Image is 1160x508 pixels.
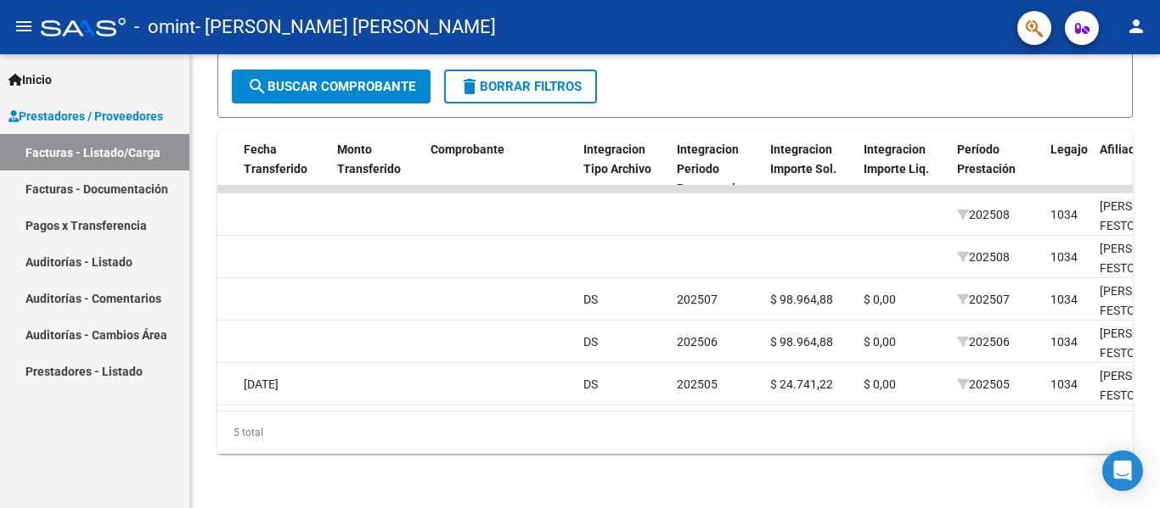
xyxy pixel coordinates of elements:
[957,293,1010,306] span: 202507
[864,142,929,176] span: Integracion Importe Liq.
[957,377,1010,391] span: 202505
[330,131,424,206] datatable-header-cell: Monto Transferido
[957,142,1016,176] span: Período Prestación
[957,335,1010,349] span: 202506
[1050,248,1078,267] div: 1034
[247,76,267,97] mat-icon: search
[577,131,670,206] datatable-header-cell: Integracion Tipo Archivo
[770,293,833,306] span: $ 98.964,88
[957,208,1010,221] span: 202508
[763,131,857,206] datatable-header-cell: Integracion Importe Sol.
[8,107,163,126] span: Prestadores / Proveedores
[677,377,718,391] span: 202505
[1050,290,1078,310] div: 1034
[864,335,896,349] span: $ 0,00
[677,293,718,306] span: 202507
[1100,142,1142,156] span: Afiliado
[864,377,896,391] span: $ 0,00
[1050,205,1078,225] div: 1034
[770,335,833,349] span: $ 98.964,88
[14,16,34,36] mat-icon: menu
[8,70,52,89] span: Inicio
[444,70,597,103] button: Borrar Filtros
[1050,375,1078,394] div: 1034
[770,142,836,176] span: Integracion Importe Sol.
[583,377,598,391] span: DS
[244,142,307,176] span: Fecha Transferido
[424,131,577,206] datatable-header-cell: Comprobante
[857,131,950,206] datatable-header-cell: Integracion Importe Liq.
[864,293,896,306] span: $ 0,00
[217,411,1133,454] div: 5 total
[232,70,431,103] button: Buscar Comprobante
[244,377,279,391] span: [DATE]
[677,335,718,349] span: 202506
[1044,131,1093,206] datatable-header-cell: Legajo
[1126,16,1146,36] mat-icon: person
[247,79,415,94] span: Buscar Comprobante
[459,76,480,97] mat-icon: delete
[195,8,496,46] span: - [PERSON_NAME] [PERSON_NAME]
[1050,332,1078,352] div: 1034
[431,142,504,156] span: Comprobante
[677,142,749,195] span: Integracion Periodo Presentacion
[337,142,401,176] span: Monto Transferido
[1050,142,1088,156] span: Legajo
[670,131,763,206] datatable-header-cell: Integracion Periodo Presentacion
[583,293,598,306] span: DS
[957,250,1010,264] span: 202508
[770,377,833,391] span: $ 24.741,22
[583,142,651,176] span: Integracion Tipo Archivo
[1102,450,1143,491] div: Open Intercom Messenger
[583,335,598,349] span: DS
[950,131,1044,206] datatable-header-cell: Período Prestación
[134,8,195,46] span: - omint
[459,79,582,94] span: Borrar Filtros
[237,131,330,206] datatable-header-cell: Fecha Transferido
